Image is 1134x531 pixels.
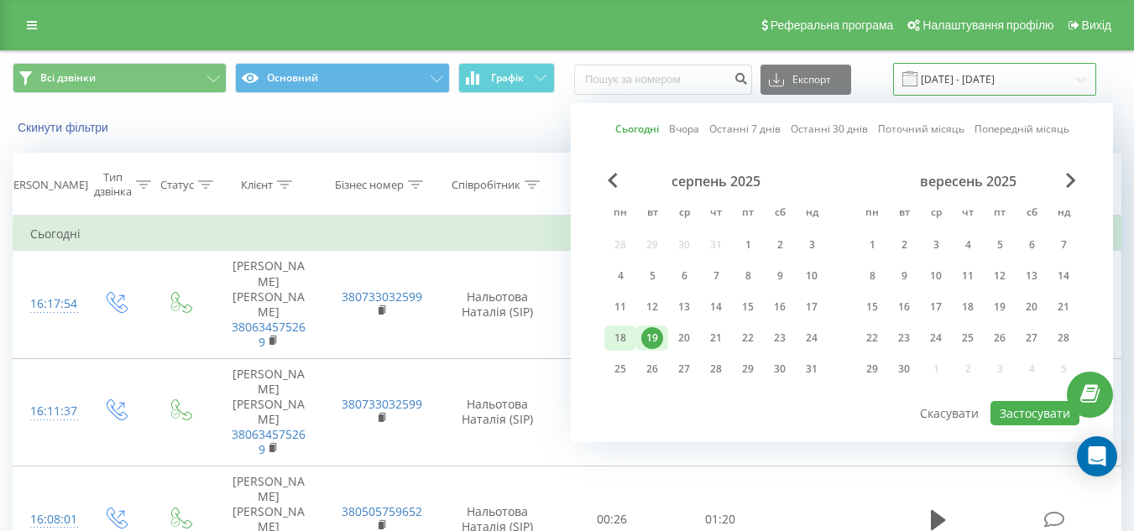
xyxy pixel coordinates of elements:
div: пт 5 вер 2025 р. [984,232,1016,258]
div: ср 3 вер 2025 р. [920,232,952,258]
a: Вчора [669,121,699,137]
td: [PERSON_NAME] [PERSON_NAME] [212,358,325,466]
span: Реферальна програма [771,18,894,32]
div: 21 [705,327,727,349]
div: сб 2 серп 2025 р. [764,232,796,258]
span: Всі дзвінки [40,71,96,85]
div: пн 29 вер 2025 р. [856,357,888,382]
div: сб 20 вер 2025 р. [1016,294,1048,320]
div: серпень 2025 [604,173,828,190]
td: 00:10 [558,251,666,358]
div: пт 26 вер 2025 р. [984,325,1016,351]
a: Сьогодні [615,121,659,137]
div: 10 [801,265,823,287]
a: 380733032599 [342,289,422,305]
div: 10 [925,265,947,287]
td: [PERSON_NAME] [PERSON_NAME] [212,251,325,358]
div: вт 9 вер 2025 р. [888,263,920,289]
div: пн 8 вер 2025 р. [856,263,888,289]
div: чт 18 вер 2025 р. [952,294,984,320]
div: 2 [769,234,791,256]
abbr: четвер [955,201,980,226]
div: сб 16 серп 2025 р. [764,294,796,320]
div: 12 [641,296,663,318]
div: пт 22 серп 2025 р. [732,325,764,351]
div: пн 18 серп 2025 р. [604,325,636,351]
div: 18 [609,327,631,349]
button: Застосувати [990,401,1079,425]
div: пт 15 серп 2025 р. [732,294,764,320]
div: чт 28 серп 2025 р. [700,357,732,382]
abbr: середа [923,201,948,226]
a: 380634575269 [232,319,306,350]
a: Останні 7 днів [709,121,781,137]
div: нд 3 серп 2025 р. [796,232,828,258]
div: 25 [957,327,979,349]
div: ср 13 серп 2025 р. [668,294,700,320]
div: ср 20 серп 2025 р. [668,325,700,351]
div: нд 7 вер 2025 р. [1048,232,1079,258]
div: нд 31 серп 2025 р. [796,357,828,382]
div: 9 [893,265,915,287]
input: Пошук за номером [574,65,752,95]
div: вт 16 вер 2025 р. [888,294,920,320]
div: 5 [641,265,663,287]
div: вт 2 вер 2025 р. [888,232,920,258]
div: 18 [957,296,979,318]
div: чт 14 серп 2025 р. [700,294,732,320]
div: 23 [769,327,791,349]
div: пн 1 вер 2025 р. [856,232,888,258]
div: нд 14 вер 2025 р. [1048,263,1079,289]
div: 28 [705,358,727,380]
abbr: п’ятниця [987,201,1012,226]
div: чт 4 вер 2025 р. [952,232,984,258]
span: Previous Month [608,173,618,188]
div: 11 [609,296,631,318]
div: вт 30 вер 2025 р. [888,357,920,382]
div: 7 [705,265,727,287]
div: вересень 2025 [856,173,1079,190]
abbr: субота [1019,201,1044,226]
span: Вихід [1082,18,1111,32]
div: пн 25 серп 2025 р. [604,357,636,382]
div: 27 [673,358,695,380]
div: 28 [1053,327,1074,349]
div: Клієнт [241,178,273,192]
div: 1 [861,234,883,256]
div: сб 6 вер 2025 р. [1016,232,1048,258]
div: 7 [1053,234,1074,256]
div: 14 [1053,265,1074,287]
div: Тип дзвінка [94,170,132,199]
td: Нальотова Наталія (SIP) [437,251,558,358]
div: чт 25 вер 2025 р. [952,325,984,351]
div: 30 [893,358,915,380]
button: Скинути фільтри [13,120,117,135]
abbr: середа [672,201,697,226]
div: вт 23 вер 2025 р. [888,325,920,351]
div: 5 [989,234,1011,256]
div: пн 22 вер 2025 р. [856,325,888,351]
div: нд 24 серп 2025 р. [796,325,828,351]
div: 29 [737,358,759,380]
div: 14 [705,296,727,318]
div: сб 13 вер 2025 р. [1016,263,1048,289]
button: Експорт [760,65,851,95]
div: сб 23 серп 2025 р. [764,325,796,351]
span: Next Month [1066,173,1076,188]
div: чт 11 вер 2025 р. [952,263,984,289]
div: пт 19 вер 2025 р. [984,294,1016,320]
a: Попередній місяць [975,121,1069,137]
div: 3 [925,234,947,256]
a: 380733032599 [342,396,422,412]
div: ср 6 серп 2025 р. [668,263,700,289]
div: вт 12 серп 2025 р. [636,294,668,320]
div: 4 [609,265,631,287]
div: ср 24 вер 2025 р. [920,325,952,351]
div: 13 [1021,265,1043,287]
div: сб 27 вер 2025 р. [1016,325,1048,351]
div: 26 [989,327,1011,349]
button: Графік [458,63,555,93]
div: Статус [160,178,194,192]
div: 26 [641,358,663,380]
div: сб 9 серп 2025 р. [764,263,796,289]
